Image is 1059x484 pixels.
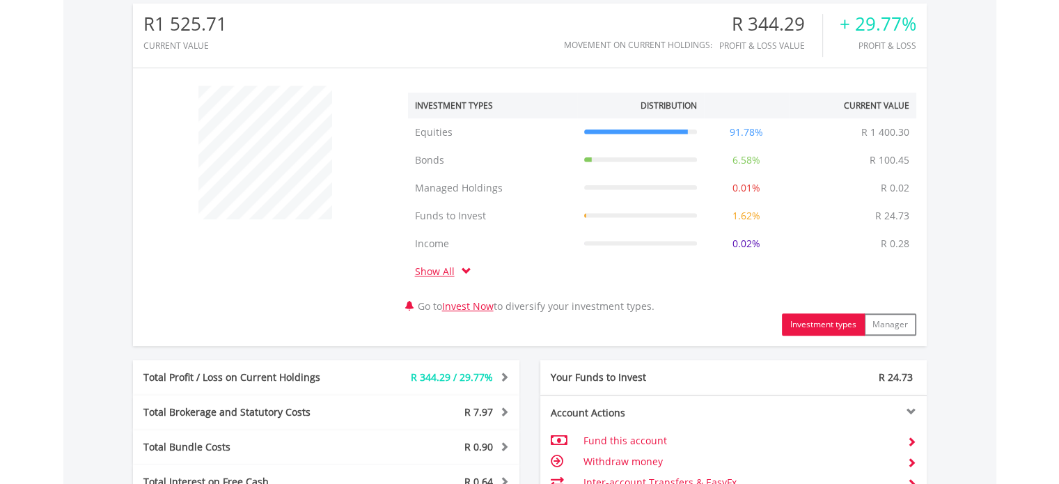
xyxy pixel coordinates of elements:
[719,41,822,50] div: Profit & Loss Value
[864,313,916,336] button: Manager
[583,451,895,472] td: Withdraw money
[782,313,865,336] button: Investment types
[840,14,916,34] div: + 29.77%
[408,230,577,258] td: Income
[879,370,913,384] span: R 24.73
[464,440,493,453] span: R 0.90
[408,202,577,230] td: Funds to Invest
[863,146,916,174] td: R 100.45
[398,79,927,336] div: Go to to diversify your investment types.
[704,174,789,202] td: 0.01%
[704,146,789,174] td: 6.58%
[540,370,734,384] div: Your Funds to Invest
[874,230,916,258] td: R 0.28
[704,118,789,146] td: 91.78%
[583,430,895,451] td: Fund this account
[143,14,227,34] div: R1 525.71
[719,14,822,34] div: R 344.29
[133,405,359,419] div: Total Brokerage and Statutory Costs
[540,406,734,420] div: Account Actions
[408,146,577,174] td: Bonds
[704,230,789,258] td: 0.02%
[854,118,916,146] td: R 1 400.30
[789,93,916,118] th: Current Value
[143,41,227,50] div: CURRENT VALUE
[408,93,577,118] th: Investment Types
[868,202,916,230] td: R 24.73
[133,370,359,384] div: Total Profit / Loss on Current Holdings
[411,370,493,384] span: R 344.29 / 29.77%
[641,100,697,111] div: Distribution
[464,405,493,419] span: R 7.97
[442,299,494,313] a: Invest Now
[874,174,916,202] td: R 0.02
[408,174,577,202] td: Managed Holdings
[840,41,916,50] div: Profit & Loss
[415,265,462,278] a: Show All
[704,202,789,230] td: 1.62%
[564,40,712,49] div: Movement on Current Holdings:
[408,118,577,146] td: Equities
[133,440,359,454] div: Total Bundle Costs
